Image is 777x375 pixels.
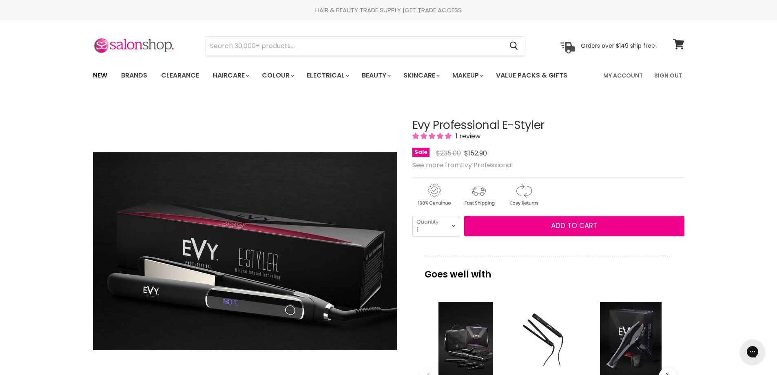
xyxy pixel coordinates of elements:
a: Colour [256,67,299,84]
a: Beauty [356,67,396,84]
input: Search [206,37,503,55]
a: Skincare [397,67,445,84]
a: My Account [598,67,648,84]
img: genuine.gif [412,182,456,207]
a: Sign Out [649,67,687,84]
select: Quantity [412,216,459,236]
a: Brands [115,67,153,84]
ul: Main menu [87,64,586,87]
span: 1 review [453,131,480,141]
div: HAIR & BEAUTY TRADE SUPPLY | [83,6,695,14]
span: Add to cart [551,221,597,231]
span: $235.00 [436,149,461,158]
form: Product [206,36,525,56]
button: Add to cart [464,216,684,236]
button: Search [503,37,525,55]
a: GET TRADE ACCESS [405,6,462,14]
span: See more from [412,160,513,170]
nav: Main [83,64,695,87]
img: returns.gif [502,182,545,207]
p: Goes well with [425,257,672,284]
span: 5.00 stars [412,131,453,141]
a: Clearance [155,67,205,84]
iframe: Gorgias live chat messenger [736,337,769,367]
span: $152.90 [464,149,487,158]
a: New [87,67,113,84]
a: Electrical [301,67,354,84]
p: Orders over $149 ship free! [581,42,657,49]
span: Sale [412,148,429,157]
a: Haircare [207,67,254,84]
img: shipping.gif [457,182,500,207]
a: Evy Professional [461,160,513,170]
a: Makeup [446,67,488,84]
a: Value Packs & Gifts [490,67,573,84]
h1: Evy Professional E-Styler [412,119,684,132]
